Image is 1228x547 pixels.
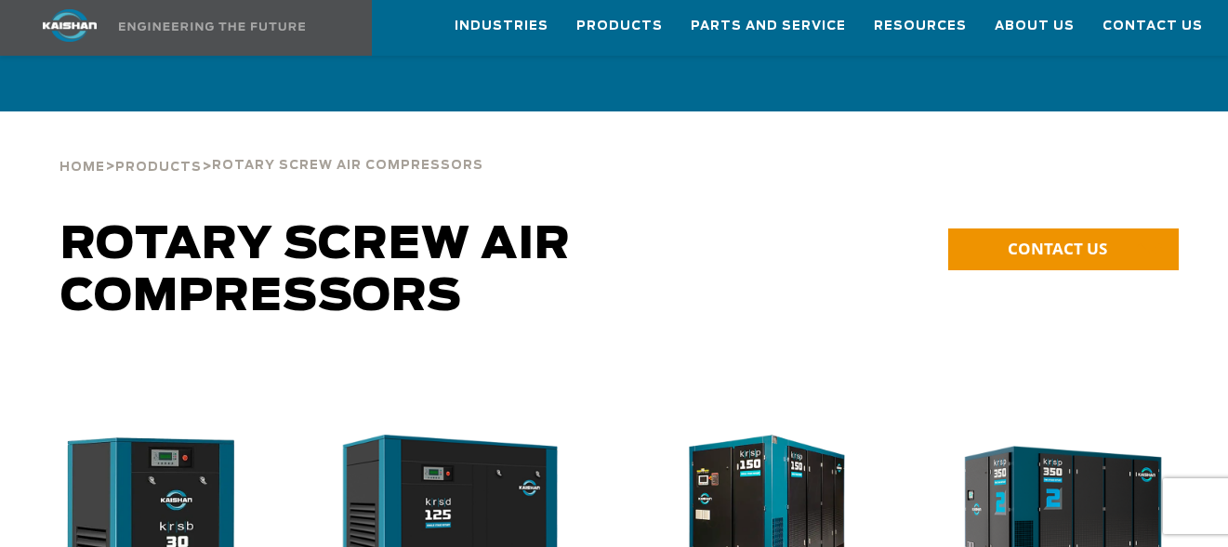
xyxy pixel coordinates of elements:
[691,16,846,37] span: Parts and Service
[115,162,202,174] span: Products
[115,158,202,175] a: Products
[691,1,846,51] a: Parts and Service
[212,160,483,172] span: Rotary Screw Air Compressors
[59,162,105,174] span: Home
[1103,16,1203,37] span: Contact Us
[455,1,548,51] a: Industries
[455,16,548,37] span: Industries
[60,223,571,319] span: Rotary Screw Air Compressors
[59,158,105,175] a: Home
[995,16,1075,37] span: About Us
[1008,238,1107,259] span: CONTACT US
[948,228,1179,270] a: CONTACT US
[576,16,663,37] span: Products
[995,1,1075,51] a: About Us
[119,22,305,31] img: Engineering the future
[576,1,663,51] a: Products
[1103,1,1203,51] a: Contact Us
[874,16,967,37] span: Resources
[59,111,483,182] div: > >
[874,1,967,51] a: Resources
